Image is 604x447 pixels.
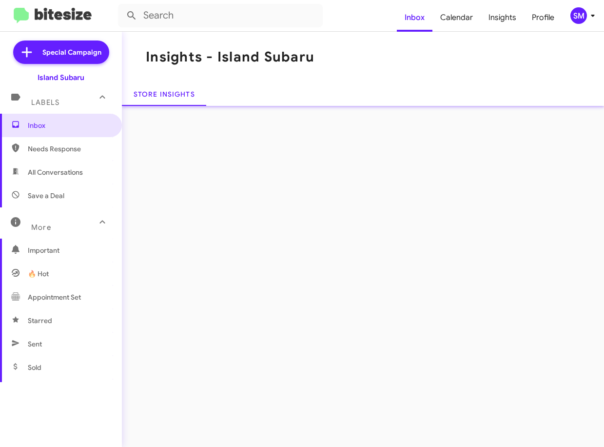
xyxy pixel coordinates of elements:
span: Appointment Set [28,292,81,302]
span: Special Campaign [42,47,101,57]
span: Save a Deal [28,191,64,201]
a: Store Insights [122,82,207,106]
a: Calendar [432,3,481,32]
a: Profile [524,3,562,32]
input: Search [118,4,323,27]
span: All Conversations [28,167,83,177]
span: Sent [28,339,42,349]
a: Insights [481,3,524,32]
span: 🔥 Hot [28,269,49,279]
span: More [31,223,51,232]
span: Needs Response [28,144,111,154]
span: Sold [28,363,41,372]
span: Important [28,245,111,255]
a: Special Campaign [13,41,109,64]
div: Island Subaru [38,73,84,82]
div: SM [570,7,587,24]
a: Inbox [397,3,432,32]
h1: Insights - Island Subaru [146,49,314,65]
button: SM [562,7,593,24]
span: Inbox [28,121,111,130]
span: Labels [31,98,59,107]
span: Starred [28,316,52,325]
